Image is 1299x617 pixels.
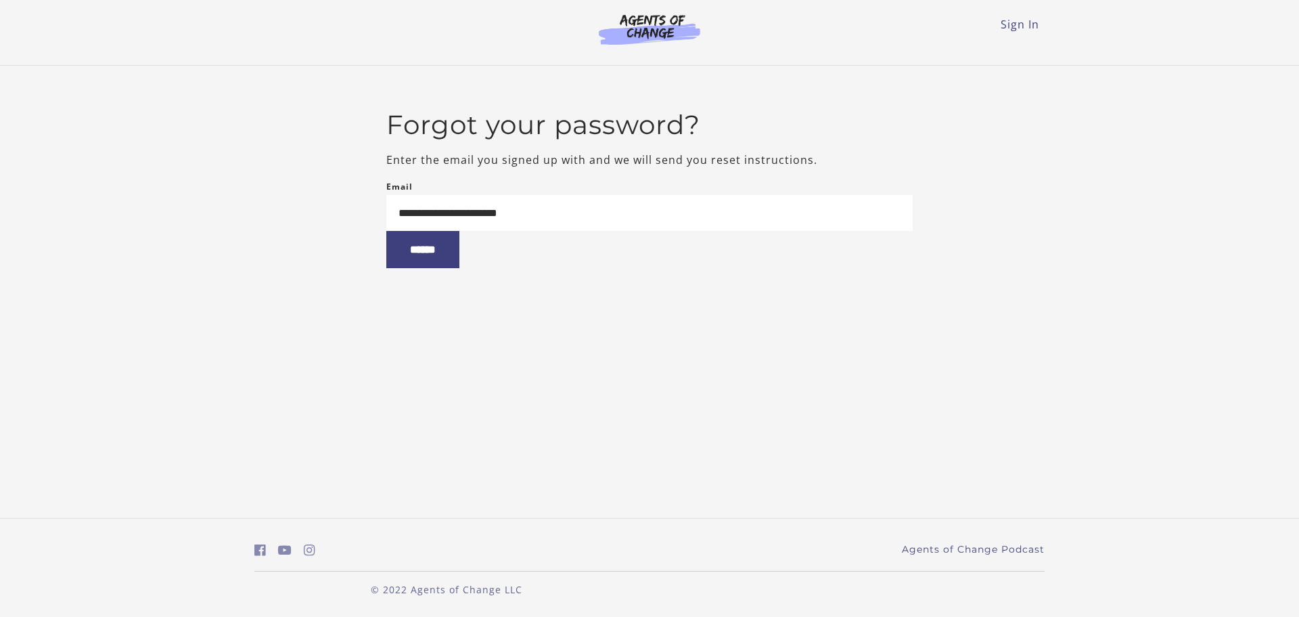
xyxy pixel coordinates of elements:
a: Agents of Change Podcast [902,542,1045,557]
a: https://www.facebook.com/groups/aswbtestprep (Open in a new window) [254,540,266,560]
p: © 2022 Agents of Change LLC [254,582,639,597]
a: https://www.youtube.com/c/AgentsofChangeTestPrepbyMeaganMitchell (Open in a new window) [278,540,292,560]
a: Sign In [1001,17,1039,32]
a: https://www.instagram.com/agentsofchangeprep/ (Open in a new window) [304,540,315,560]
i: https://www.youtube.com/c/AgentsofChangeTestPrepbyMeaganMitchell (Open in a new window) [278,544,292,557]
p: Enter the email you signed up with and we will send you reset instructions. [386,152,913,168]
label: Email [386,179,413,195]
img: Agents of Change Logo [585,14,714,45]
i: https://www.instagram.com/agentsofchangeprep/ (Open in a new window) [304,544,315,557]
h2: Forgot your password? [386,109,913,141]
i: https://www.facebook.com/groups/aswbtestprep (Open in a new window) [254,544,266,557]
